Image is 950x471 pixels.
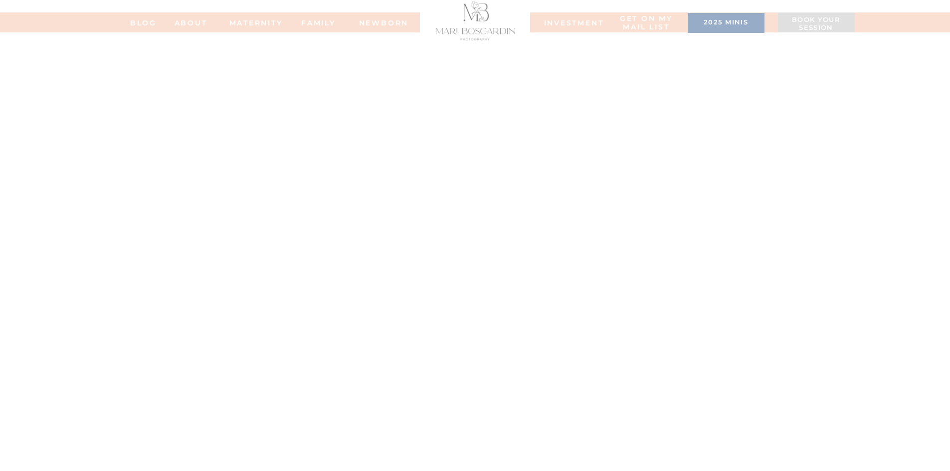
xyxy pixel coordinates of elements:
a: Book your session [783,16,850,33]
a: BLOG [124,19,164,26]
a: MATERNITY [229,19,269,26]
a: Get on my MAIL list [618,14,675,32]
a: INVESTMENT [544,19,594,26]
a: ABOUT [164,19,218,26]
a: NEWBORN [356,19,412,26]
a: FAMILy [299,19,339,26]
a: 2025 minis [693,18,760,28]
